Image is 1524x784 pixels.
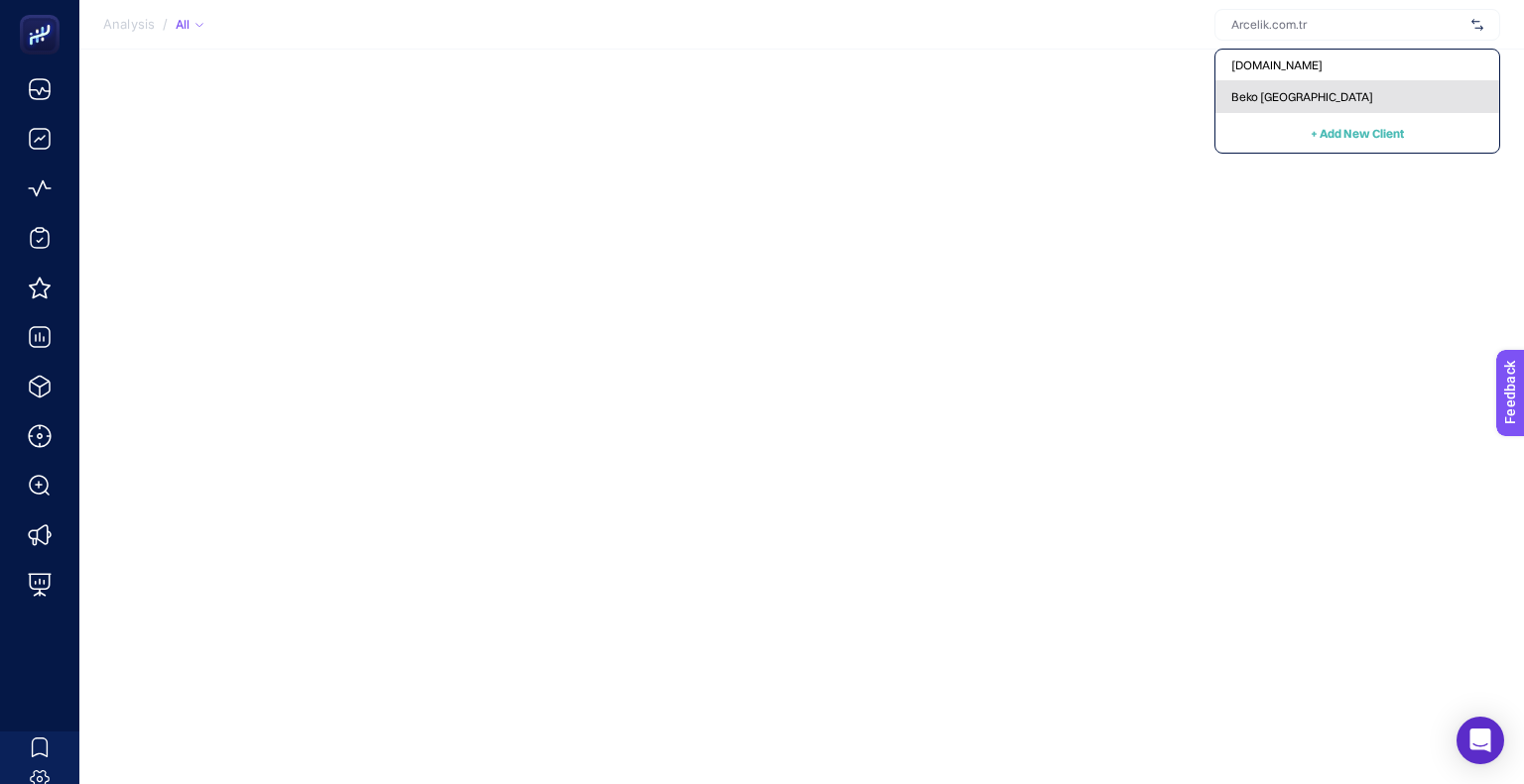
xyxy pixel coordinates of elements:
span: Feedback [12,6,75,22]
div: All [176,17,203,33]
span: / [163,16,168,32]
span: [DOMAIN_NAME] [1231,57,1323,73]
span: Analysis [103,17,155,33]
span: + Add New Client [1311,126,1404,141]
div: Open Intercom Messenger [1457,717,1504,764]
button: + Add New Client [1311,121,1404,145]
input: Arcelik.com.tr [1231,17,1463,33]
span: Beko [GEOGRAPHIC_DATA] [1231,89,1373,105]
img: svg%3e [1471,15,1483,35]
